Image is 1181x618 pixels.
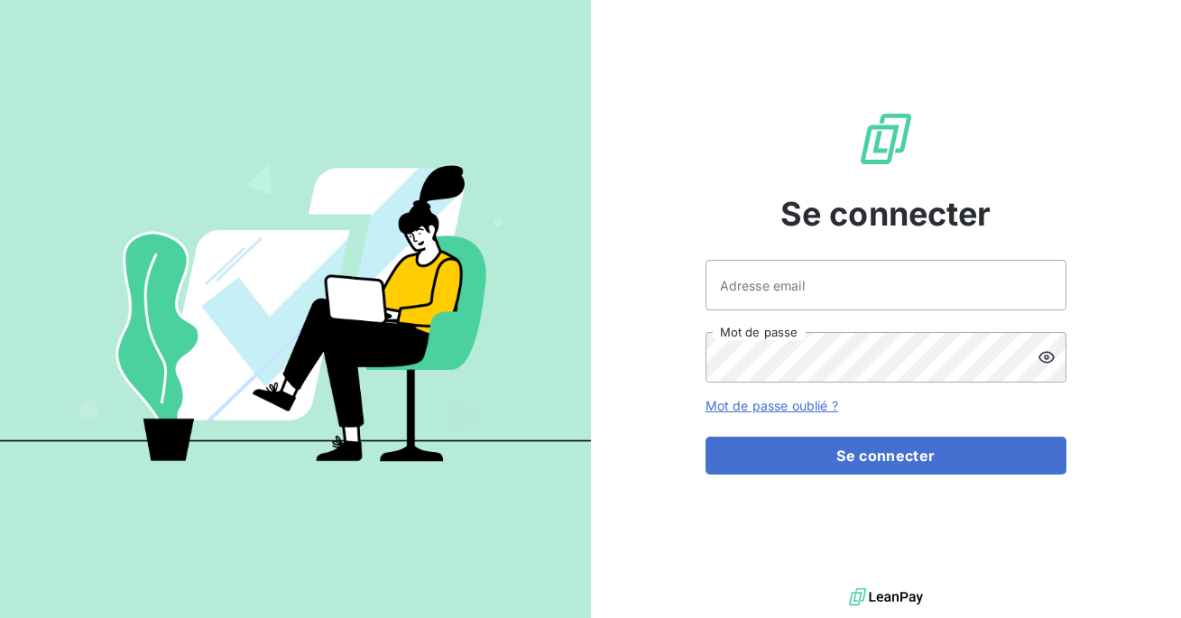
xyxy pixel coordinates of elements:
[706,260,1066,310] input: placeholder
[706,398,838,413] a: Mot de passe oublié ?
[706,437,1066,475] button: Se connecter
[849,584,923,611] img: logo
[857,110,915,168] img: Logo LeanPay
[780,189,992,238] span: Se connecter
